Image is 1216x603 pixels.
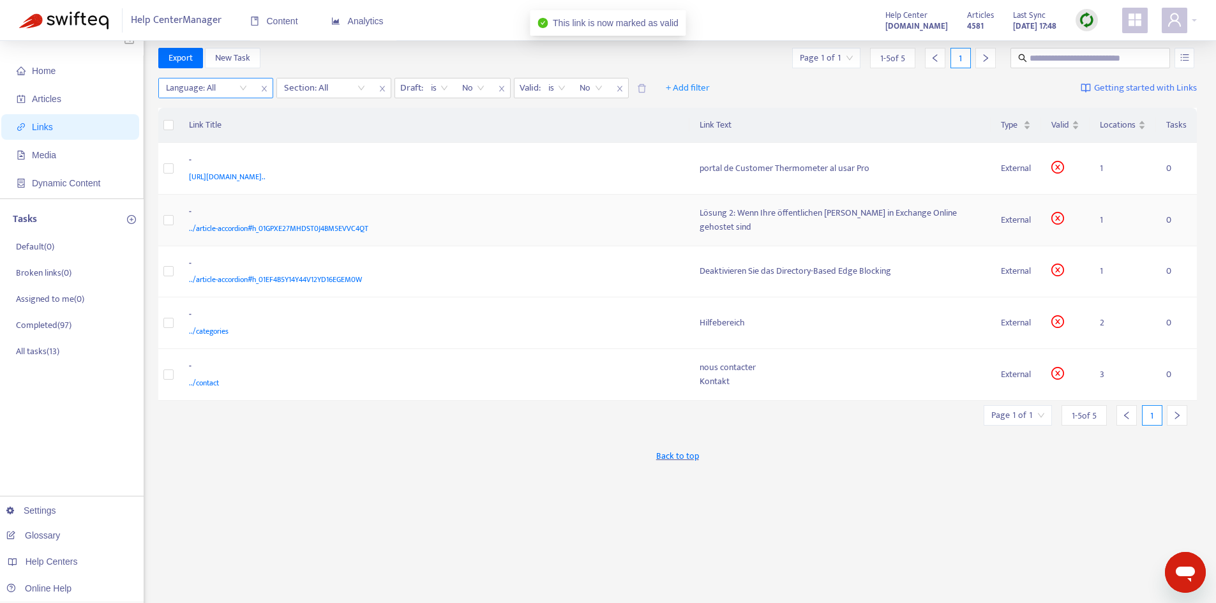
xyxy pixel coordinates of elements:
[431,78,448,98] span: is
[931,54,940,63] span: left
[32,178,100,188] span: Dynamic Content
[17,94,26,103] span: account-book
[1100,118,1136,132] span: Locations
[19,11,109,29] img: Swifteq
[179,108,689,143] th: Link Title
[131,8,221,33] span: Help Center Manager
[16,240,54,253] p: Default ( 0 )
[1013,8,1046,22] span: Last Sync
[880,52,905,65] span: 1 - 5 of 5
[537,18,548,28] span: check-circle
[32,122,53,132] span: Links
[553,18,679,28] span: This link is now marked as valid
[1156,143,1197,195] td: 0
[885,19,948,33] a: [DOMAIN_NAME]
[17,151,26,160] span: file-image
[700,316,981,330] div: Hilfebereich
[1156,297,1197,349] td: 0
[189,308,675,324] div: -
[967,19,984,33] strong: 4581
[1180,53,1189,62] span: unordered-list
[462,78,484,98] span: No
[1051,315,1064,328] span: close-circle
[991,108,1041,143] th: Type
[950,48,971,68] div: 1
[1051,367,1064,380] span: close-circle
[17,123,26,131] span: link
[1094,81,1197,96] span: Getting started with Links
[395,78,425,98] span: Draft :
[1142,405,1162,426] div: 1
[17,66,26,75] span: home
[612,81,628,96] span: close
[700,206,981,234] div: Lösung 2: Wenn Ihre öffentlichen [PERSON_NAME] in Exchange Online gehostet sind
[331,17,340,26] span: area-chart
[189,222,368,235] span: ../article-accordion#h_01GPXE27MHDST0J4BM5EVVC4QT
[1090,108,1156,143] th: Locations
[1001,316,1031,330] div: External
[580,78,603,98] span: No
[885,8,927,22] span: Help Center
[189,325,229,338] span: ../categories
[967,8,994,22] span: Articles
[1051,118,1069,132] span: Valid
[666,80,710,96] span: + Add filter
[1127,12,1143,27] span: appstore
[1090,143,1156,195] td: 1
[189,153,675,170] div: -
[1175,48,1194,68] button: unordered-list
[1156,195,1197,246] td: 0
[1090,195,1156,246] td: 1
[189,170,266,183] span: [URL][DOMAIN_NAME]..
[26,556,78,567] span: Help Centers
[548,78,566,98] span: is
[1001,368,1031,382] div: External
[205,48,260,68] button: New Task
[1018,54,1027,63] span: search
[656,78,719,98] button: + Add filter
[256,81,273,96] span: close
[1156,349,1197,401] td: 0
[189,257,675,273] div: -
[1165,552,1206,593] iframe: Button to launch messaging window
[1051,212,1064,225] span: close-circle
[1122,411,1131,420] span: left
[189,376,219,389] span: ../contact
[689,108,991,143] th: Link Text
[1001,213,1031,227] div: External
[1051,264,1064,276] span: close-circle
[189,205,675,221] div: -
[250,16,298,26] span: Content
[1041,108,1090,143] th: Valid
[493,81,510,96] span: close
[1081,78,1197,98] a: Getting started with Links
[1156,108,1197,143] th: Tasks
[1001,118,1021,132] span: Type
[1051,161,1064,174] span: close-circle
[32,66,56,76] span: Home
[700,375,981,389] div: Kontakt
[16,292,84,306] p: Assigned to me ( 0 )
[189,359,675,376] div: -
[250,17,259,26] span: book
[6,583,71,593] a: Online Help
[16,345,59,358] p: All tasks ( 13 )
[6,530,60,540] a: Glossary
[981,54,990,63] span: right
[16,266,71,279] p: Broken links ( 0 )
[6,505,56,516] a: Settings
[17,179,26,188] span: container
[656,449,699,463] span: Back to top
[331,16,384,26] span: Analytics
[1156,246,1197,298] td: 0
[1001,161,1031,175] div: External
[158,48,203,68] button: Export
[700,161,981,175] div: portal de Customer Thermometer al usar Pro
[169,51,193,65] span: Export
[700,361,981,375] div: nous contacter
[637,84,647,93] span: delete
[1090,297,1156,349] td: 2
[16,318,71,332] p: Completed ( 97 )
[1173,411,1182,420] span: right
